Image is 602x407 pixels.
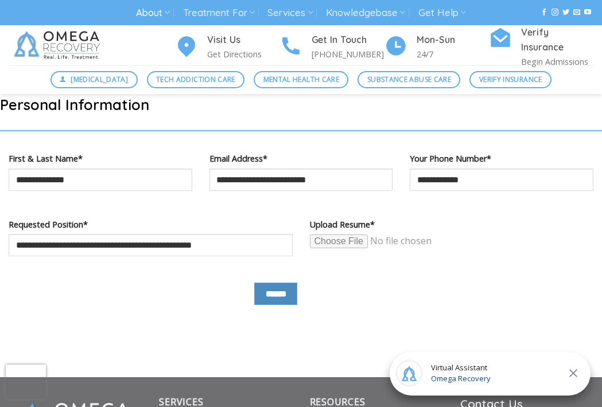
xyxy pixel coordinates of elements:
[479,74,542,85] span: Verify Insurance
[9,152,192,165] label: First & Last Name*
[267,2,313,24] a: Services
[521,55,593,68] p: Begin Admissions
[541,9,547,17] a: Follow on Facebook
[418,2,466,24] a: Get Help
[9,218,293,231] label: Requested Position*
[312,48,384,61] p: [PHONE_NUMBER]
[6,365,46,399] iframe: reCAPTCHA
[254,71,348,88] a: Mental Health Care
[489,25,593,68] a: Verify Insurance Begin Admissions
[551,9,558,17] a: Follow on Instagram
[326,2,405,24] a: Knowledgebase
[279,33,384,61] a: Get In Touch [PHONE_NUMBER]
[367,74,451,85] span: Substance Abuse Care
[207,48,279,61] p: Get Directions
[156,74,235,85] span: Tech Addiction Care
[417,33,489,48] h4: Mon-Sun
[310,218,594,231] label: Upload Resume*
[469,71,551,88] a: Verify Insurance
[183,2,255,24] a: Treatment For
[175,33,279,61] a: Visit Us Get Directions
[9,25,109,65] img: Omega Recovery
[410,152,593,165] label: Your Phone Number*
[573,9,580,17] a: Send us an email
[562,9,569,17] a: Follow on Twitter
[417,48,489,61] p: 24/7
[358,71,460,88] a: Substance Abuse Care
[584,9,591,17] a: Follow on YouTube
[263,74,339,85] span: Mental Health Care
[71,74,128,85] span: [MEDICAL_DATA]
[207,33,279,48] h4: Visit Us
[209,152,393,165] label: Email Address*
[521,25,593,55] h4: Verify Insurance
[9,95,593,331] form: Contact form
[136,2,170,24] a: About
[312,33,384,48] h4: Get In Touch
[51,71,138,88] a: [MEDICAL_DATA]
[147,71,245,88] a: Tech Addiction Care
